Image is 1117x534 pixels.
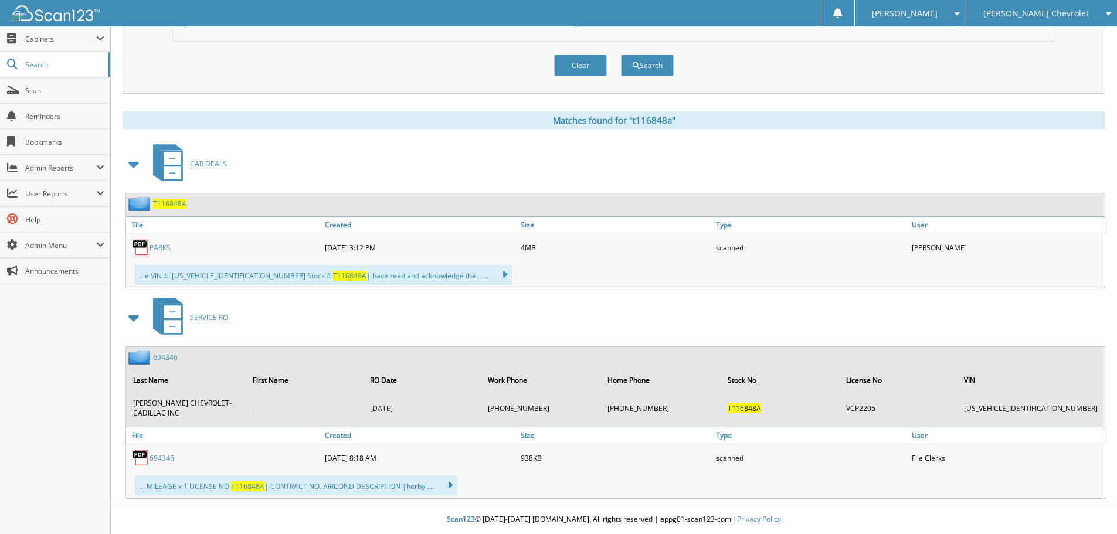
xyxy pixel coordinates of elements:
[25,240,96,250] span: Admin Menu
[482,368,600,392] th: Work Phone
[602,393,720,423] td: [PHONE_NUMBER]
[25,34,96,44] span: Cabinets
[146,141,227,187] a: CAR DEALS
[25,189,96,199] span: User Reports
[713,427,909,443] a: Type
[722,368,839,392] th: Stock No
[247,368,364,392] th: First Name
[128,196,153,211] img: folder2.png
[25,215,104,225] span: Help
[25,163,96,173] span: Admin Reports
[518,427,714,443] a: Size
[135,265,512,285] div: ...e VIN #: [US_VEHICLE_IDENTIFICATION_NUMBER] Stock #: | have read and acknowledge the ......
[909,217,1105,233] a: User
[713,446,909,470] div: scanned
[25,137,104,147] span: Bookmarks
[840,393,957,423] td: VCP2205
[909,427,1105,443] a: User
[25,266,104,276] span: Announcements
[333,271,366,281] span: T116848A
[322,427,518,443] a: Created
[364,368,481,392] th: RO Date
[958,368,1104,392] th: VIN
[554,55,607,76] button: Clear
[127,393,246,423] td: [PERSON_NAME] CHEVROLET-CADILLAC INC
[247,393,364,423] td: --
[713,217,909,233] a: Type
[872,10,938,17] span: [PERSON_NAME]
[153,199,186,209] a: T116848A
[958,393,1104,423] td: [US_VEHICLE_IDENTIFICATION_NUMBER]
[126,427,322,443] a: File
[621,55,674,76] button: Search
[25,60,103,70] span: Search
[190,312,228,322] span: SERVICE RO
[909,446,1105,470] div: File Clerks
[602,368,720,392] th: Home Phone
[713,236,909,259] div: scanned
[111,505,1117,534] div: © [DATE]-[DATE] [DOMAIN_NAME]. All rights reserved | appg01-scan123-com |
[150,243,171,253] a: PARKS
[135,475,457,495] div: ... MILEAGE x 1 UCENSE NO. | CONTRACT NO. AIRCOND DESCRIPTION |herby ....
[322,446,518,470] div: [DATE] 8:18 AM
[231,481,264,491] span: T116848A
[126,217,322,233] a: File
[190,159,227,169] span: CAR DEALS
[322,217,518,233] a: Created
[25,86,104,96] span: Scan
[482,393,600,423] td: [PHONE_NUMBER]
[146,294,228,341] a: SERVICE RO
[518,236,714,259] div: 4MB
[128,350,153,365] img: folder2.png
[737,514,781,524] a: Privacy Policy
[12,5,100,21] img: scan123-logo-white.svg
[150,453,174,463] a: 694346
[322,236,518,259] div: [DATE] 3:12 PM
[518,217,714,233] a: Size
[1058,478,1117,534] iframe: Chat Widget
[728,403,761,413] span: T116848A
[132,239,150,256] img: PDF.png
[983,10,1089,17] span: [PERSON_NAME] Chevrolet
[127,368,246,392] th: Last Name
[364,393,481,423] td: [DATE]
[153,352,178,362] a: 694346
[518,446,714,470] div: 938KB
[25,111,104,121] span: Reminders
[909,236,1105,259] div: [PERSON_NAME]
[840,368,957,392] th: License No
[123,111,1105,129] div: Matches found for "t116848a"
[447,514,475,524] span: Scan123
[132,449,150,467] img: PDF.png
